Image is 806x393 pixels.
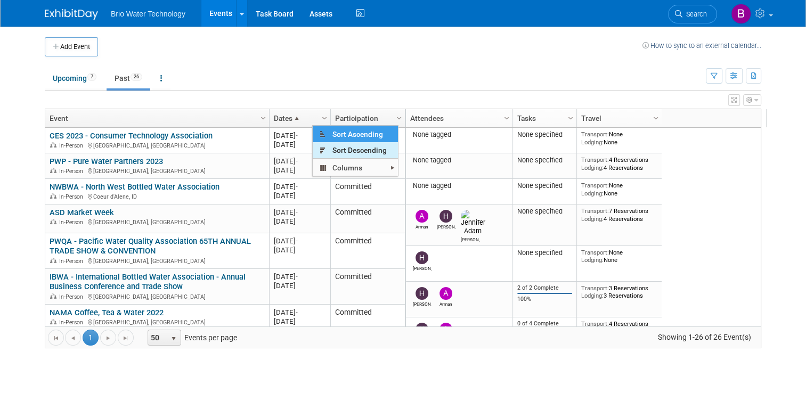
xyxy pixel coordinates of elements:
[581,320,658,335] div: 4 Reservations 4 Reservations
[274,182,325,191] div: [DATE]
[296,308,298,316] span: -
[410,130,509,139] div: None tagged
[50,319,56,324] img: In-Person Event
[650,109,662,125] a: Column Settings
[118,330,134,346] a: Go to the last page
[65,330,81,346] a: Go to the previous page
[296,237,298,245] span: -
[50,236,251,256] a: PWQA - Pacific Water Quality Association 65TH ANNUAL TRADE SHOW & CONVENTION
[45,9,98,20] img: ExhibitDay
[652,114,660,122] span: Column Settings
[416,251,428,264] img: Harry Mesak
[50,272,246,292] a: IBWA - International Bottled Water Association - Annual Business Conference and Trade Show
[581,182,658,197] div: None None
[50,193,56,199] img: In-Person Event
[517,156,573,165] div: None specified
[581,284,609,292] span: Transport:
[59,168,86,175] span: In-Person
[111,10,185,18] span: Brio Water Technology
[682,10,707,18] span: Search
[107,68,150,88] a: Past26
[581,156,658,171] div: 4 Reservations 4 Reservations
[416,210,428,223] img: Arman Melkonian
[330,305,405,333] td: Committed
[274,157,325,166] div: [DATE]
[69,334,77,342] span: Go to the previous page
[274,272,325,281] div: [DATE]
[581,207,658,223] div: 7 Reservations 4 Reservations
[517,182,573,190] div: None specified
[48,330,64,346] a: Go to the first page
[104,334,112,342] span: Go to the next page
[565,109,577,125] a: Column Settings
[50,157,163,166] a: PWP - Pure Water Partners 2023
[330,233,405,269] td: Committed
[394,109,405,125] a: Column Settings
[330,179,405,204] td: Committed
[50,258,56,263] img: In-Person Event
[87,73,96,81] span: 7
[274,281,325,290] div: [DATE]
[296,273,298,281] span: -
[83,330,99,346] span: 1
[169,334,178,343] span: select
[461,210,485,235] img: Jennifer Adam
[296,132,298,140] span: -
[410,109,506,127] a: Attendees
[581,130,658,146] div: None None
[648,330,761,345] span: Showing 1-26 of 26 Event(s)
[413,223,432,230] div: Arman Melkonian
[517,249,573,257] div: None specified
[581,256,604,264] span: Lodging:
[416,323,428,335] img: Harry Mesak
[274,308,325,317] div: [DATE]
[320,114,329,122] span: Column Settings
[259,114,267,122] span: Column Settings
[274,208,325,217] div: [DATE]
[274,131,325,140] div: [DATE]
[50,292,264,301] div: [GEOGRAPHIC_DATA], [GEOGRAPHIC_DATA]
[50,142,56,148] img: In-Person Event
[50,182,219,192] a: NWBWA - North West Bottled Water Association
[439,210,452,223] img: Harry Mesak
[50,293,56,299] img: In-Person Event
[313,142,398,159] span: Sort Descending
[461,235,479,242] div: Jennifer Adam
[50,308,164,317] a: NAMA Coffee, Tea & Water 2022
[50,192,264,201] div: Coeur d'Alene, ID
[395,114,403,122] span: Column Settings
[566,114,575,122] span: Column Settings
[274,217,325,226] div: [DATE]
[274,166,325,175] div: [DATE]
[581,138,604,146] span: Lodging:
[258,109,270,125] a: Column Settings
[50,166,264,175] div: [GEOGRAPHIC_DATA], [GEOGRAPHIC_DATA]
[581,182,609,189] span: Transport:
[274,236,325,245] div: [DATE]
[581,109,655,127] a: Travel
[319,109,331,125] a: Column Settings
[437,223,455,230] div: Harry Mesak
[296,157,298,165] span: -
[581,207,609,215] span: Transport:
[50,141,264,150] div: [GEOGRAPHIC_DATA], [GEOGRAPHIC_DATA]
[581,164,604,171] span: Lodging:
[642,42,761,50] a: How to sync to an external calendar...
[50,131,213,141] a: CES 2023 - Consumer Technology Association
[517,320,573,327] div: 0 of 4 Complete
[517,207,573,216] div: None specified
[59,319,86,326] span: In-Person
[410,182,509,190] div: None tagged
[45,37,98,56] button: Add Event
[413,300,432,307] div: Harry Mesak
[274,317,325,326] div: [DATE]
[517,296,573,303] div: 100%
[50,168,56,173] img: In-Person Event
[274,109,323,127] a: Dates
[330,204,405,233] td: Committed
[502,114,511,122] span: Column Settings
[59,193,86,200] span: In-Person
[335,109,398,127] a: Participation
[50,109,262,127] a: Event
[581,130,609,138] span: Transport:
